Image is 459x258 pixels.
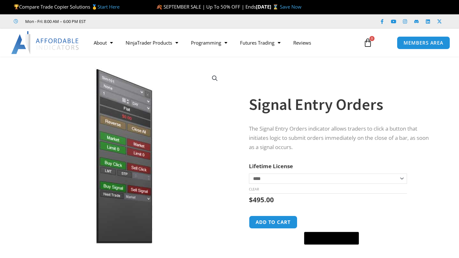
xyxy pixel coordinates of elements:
[249,162,293,170] label: Lifetime License
[249,93,435,116] h1: Signal Entry Orders
[249,195,274,204] bdi: 495.00
[14,4,120,10] span: Compare Trade Copier Solutions 🥇
[404,40,443,45] span: MEMBERS AREA
[369,36,375,41] span: 0
[95,18,190,25] iframe: Customer reviews powered by Trustpilot
[397,36,450,49] a: MEMBERS AREA
[119,35,185,50] a: NinjaTrader Products
[354,33,382,52] a: 0
[87,35,358,50] nav: Menu
[303,215,360,230] iframe: Secure express checkout frame
[24,18,86,25] span: Mon - Fri: 8:00 AM – 6:00 PM EST
[249,187,259,191] a: Clear options
[304,232,359,245] button: Buy with GPay
[249,216,297,229] button: Add to cart
[234,35,287,50] a: Futures Trading
[256,4,280,10] strong: [DATE] ⌛
[249,195,253,204] span: $
[287,35,317,50] a: Reviews
[249,124,435,152] p: The Signal Entry Orders indicator allows traders to click a button that initiates logic to submit...
[11,31,80,54] img: LogoAI | Affordable Indicators – NinjaTrader
[280,4,302,10] a: Save Now
[185,35,234,50] a: Programming
[87,35,119,50] a: About
[156,4,256,10] span: 🍂 SEPTEMBER SALE | Up To 50% OFF | Ends
[209,73,221,84] a: View full-screen image gallery
[98,4,120,10] a: Start Here
[20,68,225,244] img: SignalEntryOrders
[14,4,19,9] img: 🏆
